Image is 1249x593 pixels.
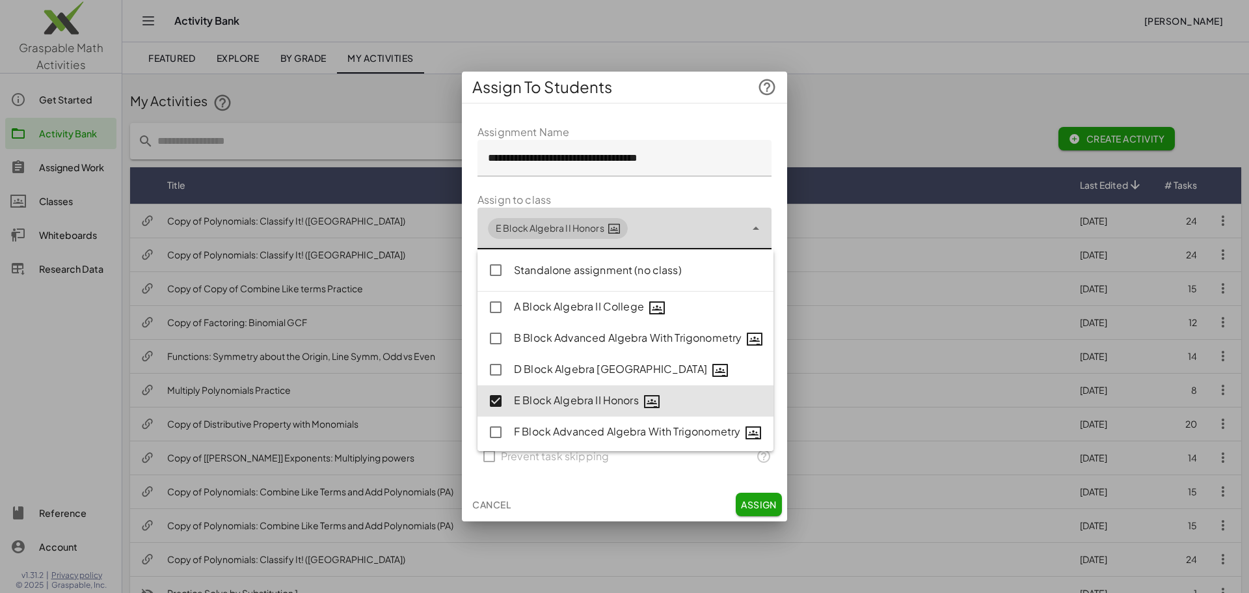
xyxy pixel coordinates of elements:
div: A Block Algebra II College [514,299,763,316]
span: Assign To Students [472,77,612,98]
div: B Block Advanced Algebra With Trigonometry [514,330,763,347]
button: Cancel [467,493,516,516]
div: Standalone assignment (no class) [514,262,763,278]
div: undefined-list [477,249,773,451]
div: E Block Algebra II Honors [514,393,763,409]
button: Assign [736,493,782,516]
span: Cancel [472,499,511,510]
label: Assign to class [477,192,551,208]
span: Assign [741,499,777,510]
div: E Block Algebra II Honors [496,221,620,235]
div: D Block Algebra [GEOGRAPHIC_DATA] [514,361,763,378]
div: F Block Advanced Algebra With Trigonometry [514,424,763,441]
label: Assignment Name [477,124,569,140]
